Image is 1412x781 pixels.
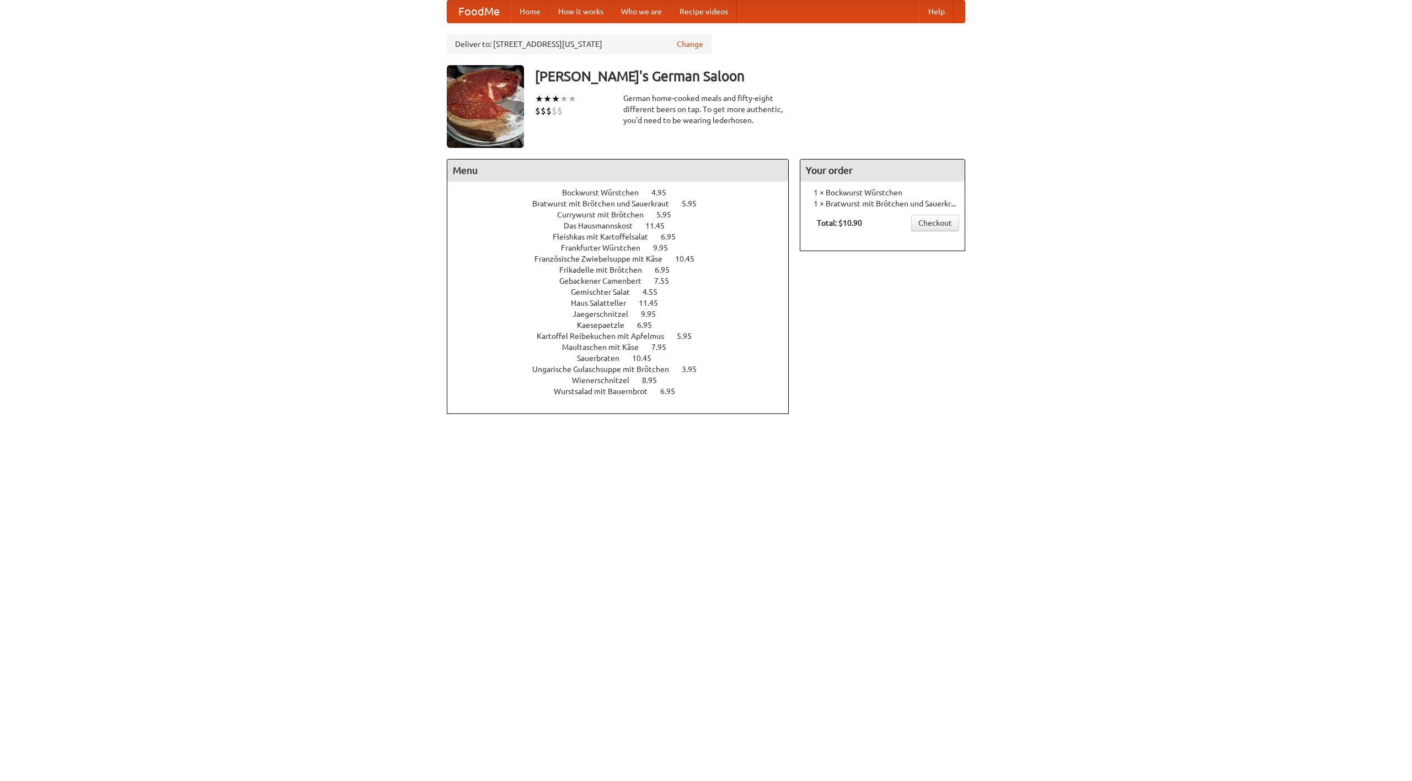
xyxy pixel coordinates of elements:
b: Total: $10.90 [817,219,862,227]
a: Fleishkas mit Kartoffelsalat 6.95 [553,232,696,241]
a: Bockwurst Würstchen 4.95 [562,188,687,197]
div: German home-cooked meals and fifty-eight different beers on tap. To get more authentic, you'd nee... [623,93,789,126]
span: 4.95 [651,188,677,197]
span: 7.55 [654,277,680,285]
a: Change [677,39,703,50]
a: Ungarische Gulaschsuppe mit Brötchen 3.95 [532,365,717,374]
li: 1 × Bockwurst Würstchen [806,187,959,198]
a: Gebackener Camenbert 7.55 [559,277,689,285]
a: Recipe videos [671,1,737,23]
span: Wienerschnitzel [572,376,640,385]
li: ★ [543,93,552,105]
a: Home [511,1,549,23]
a: Frankfurter Würstchen 9.95 [561,243,688,252]
a: Frikadelle mit Brötchen 6.95 [559,265,690,274]
span: Currywurst mit Brötchen [557,210,655,219]
span: 10.45 [675,254,705,263]
li: ★ [552,93,560,105]
span: Fleishkas mit Kartoffelsalat [553,232,659,241]
span: Bratwurst mit Brötchen und Sauerkraut [532,199,680,208]
a: Maultaschen mit Käse 7.95 [562,343,687,352]
a: Bratwurst mit Brötchen und Sauerkraut 5.95 [532,199,717,208]
img: angular.jpg [447,65,524,148]
span: 5.95 [682,199,708,208]
a: Das Hausmannskost 11.45 [564,221,685,230]
li: $ [546,105,552,117]
a: Who we are [612,1,671,23]
span: Französische Zwiebelsuppe mit Käse [534,254,673,263]
a: Jaegerschnitzel 9.95 [573,310,676,318]
li: 1 × Bratwurst mit Brötchen und Sauerkraut [806,198,959,209]
span: Frikadelle mit Brötchen [559,265,653,274]
li: ★ [535,93,543,105]
span: Kaesepaetzle [577,321,635,330]
a: FoodMe [447,1,511,23]
a: How it works [549,1,612,23]
a: Wienerschnitzel 8.95 [572,376,677,385]
span: Haus Salatteller [571,299,637,307]
a: Französische Zwiebelsuppe mit Käse 10.45 [534,254,715,263]
a: Currywurst mit Brötchen 5.95 [557,210,692,219]
span: 6.95 [655,265,681,274]
span: 4.55 [643,288,668,296]
span: 6.95 [660,387,686,396]
span: 9.95 [641,310,667,318]
span: Das Hausmannskost [564,221,644,230]
a: Sauerbraten 10.45 [577,354,672,363]
h4: Your order [800,160,965,182]
span: Frankfurter Würstchen [561,243,651,252]
a: Gemischter Salat 4.55 [571,288,678,296]
span: Gebackener Camenbert [559,277,652,285]
a: Kartoffel Reibekuchen mit Apfelmus 5.95 [537,332,712,341]
a: Help [919,1,954,23]
span: Ungarische Gulaschsuppe mit Brötchen [532,365,680,374]
span: 5.95 [656,210,682,219]
li: $ [541,105,546,117]
span: 9.95 [653,243,679,252]
a: Wurstsalad mit Bauernbrot 6.95 [554,387,696,396]
span: 3.95 [682,365,708,374]
span: Jaegerschnitzel [573,310,639,318]
li: $ [552,105,557,117]
a: Haus Salatteller 11.45 [571,299,678,307]
span: 11.45 [639,299,669,307]
span: Gemischter Salat [571,288,641,296]
span: Kartoffel Reibekuchen mit Apfelmus [537,332,675,341]
span: 7.95 [651,343,677,352]
span: Bockwurst Würstchen [562,188,650,197]
span: Sauerbraten [577,354,630,363]
span: Maultaschen mit Käse [562,343,650,352]
span: 6.95 [637,321,663,330]
div: Deliver to: [STREET_ADDRESS][US_STATE] [447,34,712,54]
span: 10.45 [632,354,662,363]
a: Checkout [911,215,959,231]
a: Kaesepaetzle 6.95 [577,321,672,330]
span: 6.95 [661,232,687,241]
span: 8.95 [642,376,668,385]
li: ★ [568,93,576,105]
li: $ [557,105,563,117]
span: 5.95 [677,332,703,341]
li: $ [535,105,541,117]
li: ★ [560,93,568,105]
span: 11.45 [645,221,676,230]
span: Wurstsalad mit Bauernbrot [554,387,659,396]
h4: Menu [447,160,788,182]
h3: [PERSON_NAME]'s German Saloon [535,65,965,87]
